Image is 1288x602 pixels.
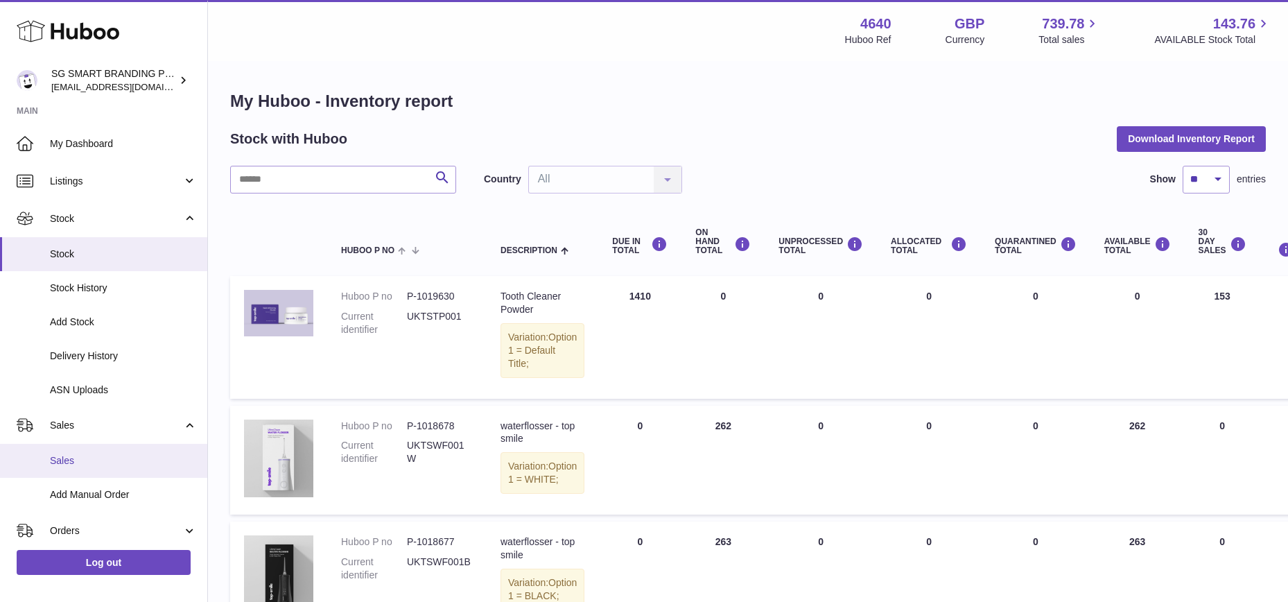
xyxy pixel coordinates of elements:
[1033,420,1038,431] span: 0
[407,535,473,549] dd: P-1018677
[598,406,681,515] td: 0
[1237,173,1266,186] span: entries
[1117,126,1266,151] button: Download Inventory Report
[695,228,751,256] div: ON HAND Total
[501,290,584,316] div: Tooth Cleaner Powder
[501,420,584,446] div: waterflosser - top smile
[1213,15,1255,33] span: 143.76
[1199,228,1246,256] div: 30 DAY SALES
[877,276,981,398] td: 0
[50,248,197,261] span: Stock
[955,15,984,33] strong: GBP
[407,439,473,465] dd: UKTSWF001W
[508,577,577,601] span: Option 1 = BLACK;
[230,90,1266,112] h1: My Huboo - Inventory report
[50,454,197,467] span: Sales
[1038,33,1100,46] span: Total sales
[1185,406,1260,515] td: 0
[501,452,584,494] div: Variation:
[50,419,182,432] span: Sales
[51,67,176,94] div: SG SMART BRANDING PTE. LTD.
[1042,15,1084,33] span: 739.78
[341,556,407,582] dt: Current identifier
[501,246,557,255] span: Description
[407,290,473,303] dd: P-1019630
[612,237,668,255] div: DUE IN TOTAL
[681,406,765,515] td: 262
[501,535,584,562] div: waterflosser - top smile
[50,524,182,537] span: Orders
[50,350,197,363] span: Delivery History
[407,556,473,582] dd: UKTSWF001B
[1150,173,1176,186] label: Show
[946,33,985,46] div: Currency
[1154,15,1271,46] a: 143.76 AVAILABLE Stock Total
[778,237,863,255] div: UNPROCESSED Total
[244,290,313,336] img: product image
[51,81,204,92] span: [EMAIL_ADDRESS][DOMAIN_NAME]
[230,130,347,148] h2: Stock with Huboo
[17,70,37,91] img: uktopsmileshipping@gmail.com
[50,282,197,295] span: Stock History
[50,137,197,150] span: My Dashboard
[681,276,765,398] td: 0
[341,246,394,255] span: Huboo P no
[501,323,584,378] div: Variation:
[877,406,981,515] td: 0
[50,384,197,397] span: ASN Uploads
[508,332,577,369] span: Option 1 = Default Title;
[244,420,313,497] img: product image
[341,420,407,433] dt: Huboo P no
[598,276,681,398] td: 1410
[484,173,521,186] label: Country
[845,33,891,46] div: Huboo Ref
[341,439,407,465] dt: Current identifier
[1090,276,1185,398] td: 0
[1154,33,1271,46] span: AVAILABLE Stock Total
[50,212,182,225] span: Stock
[50,316,197,329] span: Add Stock
[1038,15,1100,46] a: 739.78 Total sales
[1033,536,1038,547] span: 0
[765,406,877,515] td: 0
[995,237,1077,255] div: QUARANTINED Total
[765,276,877,398] td: 0
[341,290,407,303] dt: Huboo P no
[1104,237,1171,255] div: AVAILABLE Total
[407,310,473,336] dd: UKTSTP001
[341,310,407,336] dt: Current identifier
[860,15,891,33] strong: 4640
[1090,406,1185,515] td: 262
[50,488,197,501] span: Add Manual Order
[1033,291,1038,302] span: 0
[891,237,967,255] div: ALLOCATED Total
[17,550,191,575] a: Log out
[407,420,473,433] dd: P-1018678
[50,175,182,188] span: Listings
[341,535,407,549] dt: Huboo P no
[1185,276,1260,398] td: 153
